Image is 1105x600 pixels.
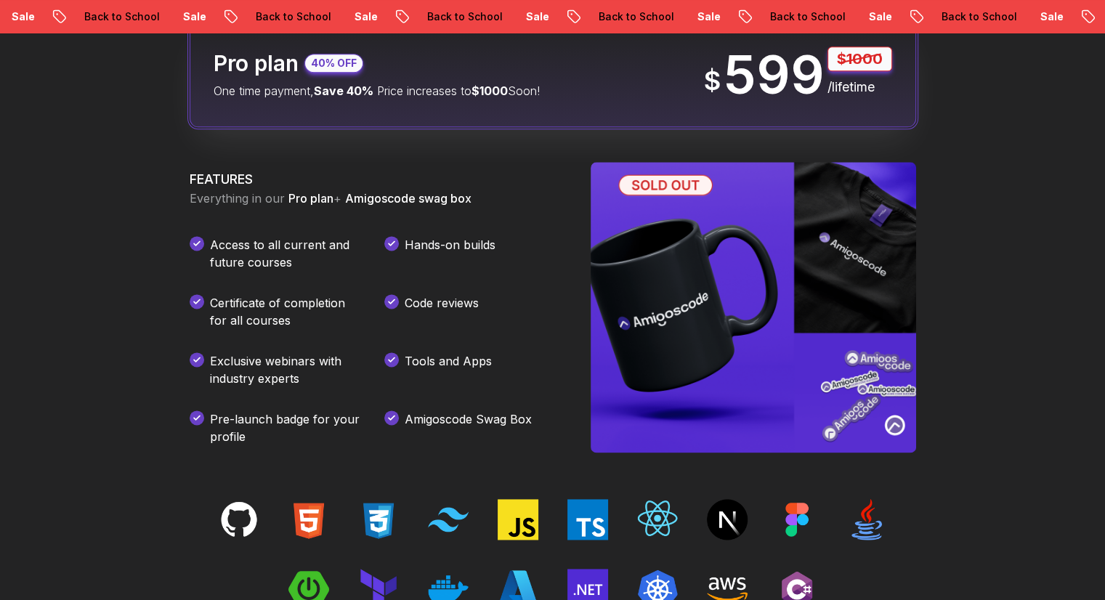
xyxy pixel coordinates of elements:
[210,236,361,271] p: Access to all current and future courses
[497,9,543,24] p: Sale
[345,191,471,206] span: Amigoscode swag box
[777,499,817,540] img: techs tacks
[724,49,825,101] p: 599
[846,499,887,540] img: techs tacks
[55,9,154,24] p: Back to School
[428,499,469,540] img: techs tacks
[405,236,495,271] p: Hands-on builds
[912,9,1011,24] p: Back to School
[358,499,399,540] img: techs tacks
[741,9,840,24] p: Back to School
[570,9,668,24] p: Back to School
[707,499,748,540] img: techs tacks
[311,56,357,70] p: 40% OFF
[190,169,556,190] h3: FEATURES
[210,294,361,329] p: Certificate of completion for all courses
[704,66,721,95] span: $
[827,46,892,71] p: $1000
[471,84,508,98] span: $1000
[210,410,361,445] p: Pre-launch badge for your profile
[325,9,372,24] p: Sale
[154,9,201,24] p: Sale
[840,9,886,24] p: Sale
[405,352,492,387] p: Tools and Apps
[314,84,373,98] span: Save 40%
[227,9,325,24] p: Back to School
[591,162,916,453] img: Amigoscode SwagBox
[210,352,361,387] p: Exclusive webinars with industry experts
[214,82,540,100] p: One time payment, Price increases to Soon!
[190,190,556,207] p: Everything in our +
[288,499,329,540] img: techs tacks
[637,499,678,540] img: techs tacks
[498,499,538,540] img: techs tacks
[288,191,333,206] span: Pro plan
[398,9,497,24] p: Back to School
[827,77,892,97] p: /lifetime
[1011,9,1058,24] p: Sale
[214,50,299,76] h2: Pro plan
[219,499,259,540] img: techs tacks
[567,499,608,540] img: techs tacks
[405,410,532,445] p: Amigoscode Swag Box
[668,9,715,24] p: Sale
[405,294,479,329] p: Code reviews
